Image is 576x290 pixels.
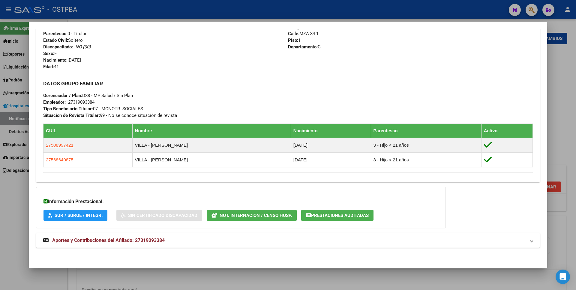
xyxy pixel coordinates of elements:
span: 07 - MONOTR. SOCIALES [43,106,143,111]
span: Sin Certificado Discapacidad [128,213,197,218]
th: Nacimiento [291,124,371,138]
span: Not. Internacion / Censo Hosp. [220,213,292,218]
button: SUR / SURGE / INTEGR. [43,210,107,221]
span: Prestaciones Auditadas [311,213,369,218]
td: VILLA - [PERSON_NAME] [132,152,291,167]
th: Activo [481,124,532,138]
strong: Sexo: [43,51,54,56]
strong: Discapacitado: [43,44,73,50]
th: CUIL [43,124,133,138]
div: Open Intercom Messenger [556,270,570,284]
button: Sin Certificado Discapacidad [116,210,202,221]
td: [DATE] [291,152,371,167]
mat-expansion-panel-header: Aportes y Contribuciones del Afiliado: 27319093384 [36,233,540,248]
span: 0 - Titular [43,31,86,36]
h3: Información Prestacional: [43,198,438,205]
span: [DATE] [43,57,81,63]
span: Aportes y Contribuciones del Afiliado: 27319093384 [52,237,165,243]
th: Parentesco [371,124,481,138]
strong: Código Postal: [288,24,317,30]
strong: Calle: [288,31,299,36]
span: C [288,44,321,50]
strong: Situacion de Revista Titular: [43,113,100,118]
th: Nombre [132,124,291,138]
strong: Piso: [288,38,298,43]
div: 27319093384 [68,99,94,105]
span: 99 - No se conoce situación de revista [43,113,177,118]
span: 27568640875 [46,157,73,162]
strong: Gerenciador / Plan: [43,93,82,98]
strong: Nacionalidad: [43,24,70,30]
strong: Parentesco: [43,31,67,36]
span: MZA 34 1 [288,31,319,36]
strong: Nacimiento: [43,57,67,63]
strong: Edad: [43,64,54,69]
i: NO (00) [75,44,91,50]
span: Soltero [43,38,83,43]
strong: Departamento: [288,44,318,50]
span: [GEOGRAPHIC_DATA] [43,24,114,30]
button: Not. Internacion / Censo Hosp. [207,210,297,221]
td: 3 - Hijo < 21 años [371,138,481,152]
td: 3 - Hijo < 21 años [371,152,481,167]
span: D88 - MP Salud / Sin Plan [43,93,133,98]
strong: Tipo Beneficiario Titular: [43,106,93,111]
td: VILLA - [PERSON_NAME] [132,138,291,152]
strong: Estado Civil: [43,38,68,43]
span: SUR / SURGE / INTEGR. [55,213,103,218]
td: [DATE] [291,138,371,152]
span: 1849 [288,24,327,30]
span: 1 [288,38,301,43]
button: Prestaciones Auditadas [301,210,373,221]
h3: DATOS GRUPO FAMILIAR [43,80,533,87]
span: F [43,51,57,56]
span: 27508997421 [46,142,73,148]
strong: Empleador: [43,99,66,105]
span: 41 [43,64,59,69]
